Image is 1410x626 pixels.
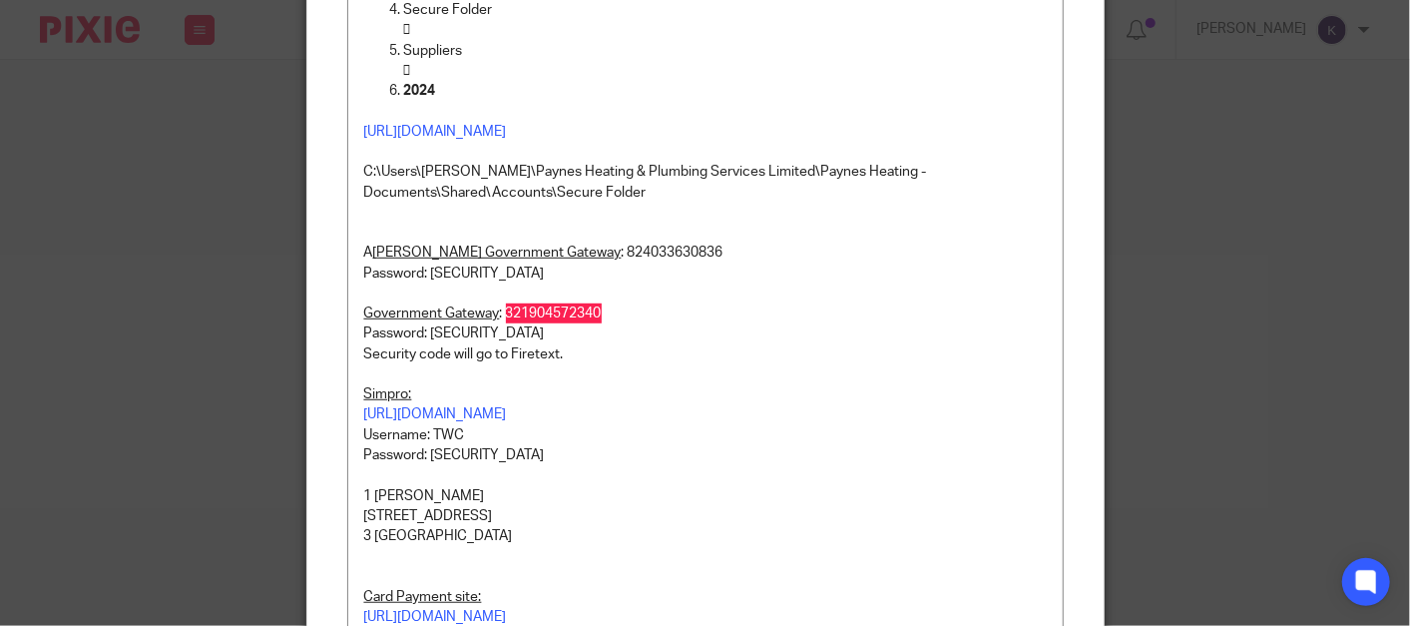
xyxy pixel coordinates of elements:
em:  [404,23,411,37]
p: Suppliers [404,41,1047,61]
p: Password: [SECURITY_DATA] [364,323,1047,343]
u: Card Payment site: [364,590,482,604]
a: [URL][DOMAIN_NAME] [364,125,507,139]
p: C:\Users\[PERSON_NAME]\Paynes Heating & Plumbing Services Limited\Paynes Heating - Documents\Shar... [364,162,1047,203]
p: : 321904572340 [364,304,1047,323]
p: Password: [SECURITY_DATA] [364,445,1047,465]
p: Username: TWC [364,425,1047,445]
a: [URL][DOMAIN_NAME] [364,610,507,624]
p: Password: [SECURITY_DATA] [364,264,1047,284]
strong: 2024 [404,84,436,98]
p: 1 [PERSON_NAME] [364,486,1047,506]
a: [URL][DOMAIN_NAME] [364,407,507,421]
u: Government Gateway [364,307,500,320]
p: [STREET_ADDRESS] [364,506,1047,526]
p: Security code will go to Firetext. [364,344,1047,364]
u: [PERSON_NAME] Government Gateway [373,246,622,260]
p: 3 [GEOGRAPHIC_DATA] [364,526,1047,546]
p: A : 824033630836 [364,243,1047,263]
u: Simpro: [364,387,412,401]
em:  [404,64,411,78]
